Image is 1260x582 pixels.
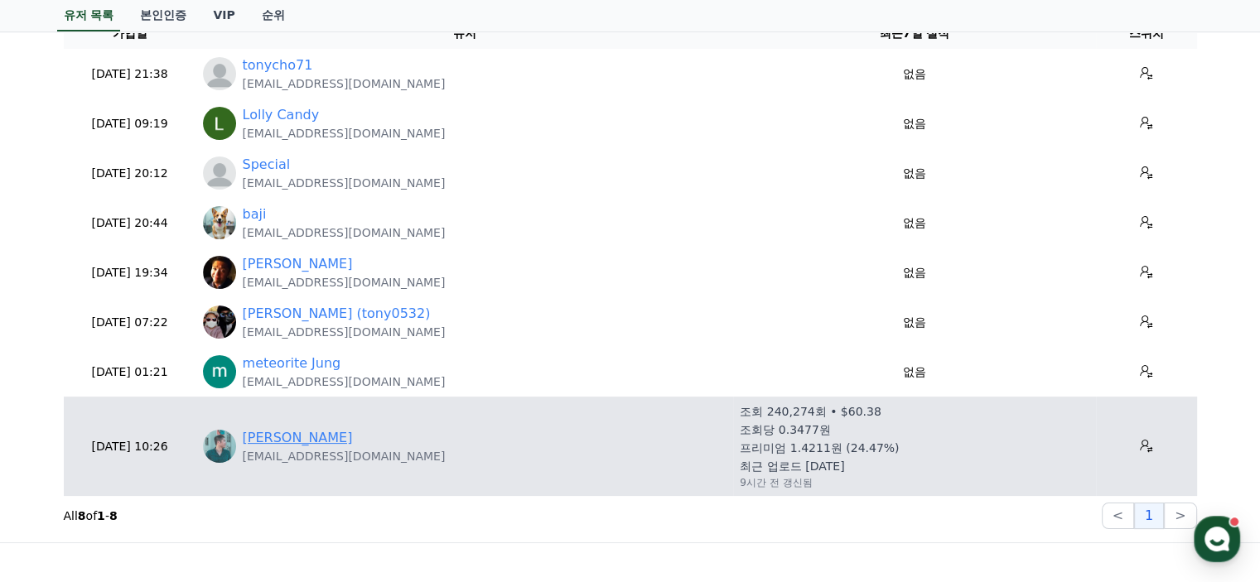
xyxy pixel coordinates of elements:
p: [DATE] 21:38 [70,65,190,83]
a: Special [243,155,291,175]
p: [DATE] 20:44 [70,214,190,232]
p: [EMAIL_ADDRESS][DOMAIN_NAME] [243,324,446,340]
p: 없음 [740,363,1089,381]
img: https://cdn.creward.net/profile/user/profile_blank.webp [203,57,236,90]
img: https://lh3.googleusercontent.com/a/ACg8ocKSBBhMcsx1V1pvlDwU-KofMmFsltGSbeVSzyhrDJxQe-NCUw=s96-c [203,107,236,140]
p: [EMAIL_ADDRESS][DOMAIN_NAME] [243,75,446,92]
a: Lolly Candy [243,105,320,125]
p: 없음 [740,214,1089,232]
th: 최근7일 실적 [733,18,1095,49]
p: [EMAIL_ADDRESS][DOMAIN_NAME] [243,175,446,191]
a: [PERSON_NAME] [243,254,353,274]
p: [EMAIL_ADDRESS][DOMAIN_NAME] [243,224,446,241]
p: 없음 [740,115,1089,132]
img: https://lh3.googleusercontent.com/a/ACg8ocLvMi4oIqoBad7wrHa9QHXPHNHYYkW9v5RsHZT2r3h1-0ZX5uk=s96-c [203,430,236,463]
img: https://lh3.googleusercontent.com/a/ACg8ocIeExUytLPm-LEjzLiifZ3xa-7KHWhrfEaD8ex4rT8LQxZFLXXY=s96-c [203,305,236,339]
strong: 8 [78,509,86,522]
p: [DATE] 20:12 [70,165,190,182]
img: https://lh3.googleusercontent.com/a/ACg8ocJxN7HAA6CdzKVk9nI44G6mMwI4nG8aCYAPFSNcqVwoDuhRHjc=s96-c [203,206,236,239]
p: [EMAIL_ADDRESS][DOMAIN_NAME] [243,448,446,464]
p: [DATE] 01:21 [70,363,190,381]
a: meteorite Jung [243,354,341,373]
th: 스위치 [1096,18,1197,49]
p: [EMAIL_ADDRESS][DOMAIN_NAME] [243,373,446,390]
p: All of - [64,507,118,524]
p: 최근 업로드 [DATE] [740,458,844,474]
th: 가입일 [64,18,196,49]
a: [PERSON_NAME] [243,428,353,448]
button: > [1164,503,1196,529]
span: Home [42,469,71,483]
strong: 1 [97,509,105,522]
button: < [1102,503,1134,529]
button: 1 [1134,503,1164,529]
a: baji [243,204,267,224]
span: Messages [138,470,186,483]
p: 없음 [740,65,1089,83]
p: [DATE] 10:26 [70,438,190,455]
strong: 8 [109,509,118,522]
a: tonycho71 [243,55,313,75]
p: 조회 240,274회 • $60.38 [740,403,881,420]
a: Settings [214,445,318,486]
p: [EMAIL_ADDRESS][DOMAIN_NAME] [243,274,446,291]
img: profile_blank.webp [203,156,236,190]
span: Settings [245,469,286,483]
a: Messages [109,445,214,486]
p: 없음 [740,314,1089,331]
img: https://lh3.googleusercontent.com/a/ACg8ocJNtUrJAHSr34iCMYeFgsVnXpaDNqVrD3_8fNzRCOiSXKzvHBa9=s96-c [203,256,236,289]
p: 프리미엄 1.4211원 (24.47%) [740,440,899,456]
img: https://lh3.googleusercontent.com/a/ACg8ocIo6qaF1RwUkoXrT94PlbmwgOjIIkqCsVGhAFVzLW33ZwB6Qw8N=s96-c [203,355,236,388]
p: [DATE] 07:22 [70,314,190,331]
p: [DATE] 09:19 [70,115,190,132]
p: 없음 [740,165,1089,182]
th: 유저 [196,18,734,49]
p: 조회당 0.3477원 [740,421,830,438]
p: [DATE] 19:34 [70,264,190,281]
p: 없음 [740,264,1089,281]
a: Home [5,445,109,486]
p: [EMAIL_ADDRESS][DOMAIN_NAME] [243,125,446,142]
p: 9시간 전 갱신됨 [740,476,812,489]
a: [PERSON_NAME] (tony0532) [243,304,431,324]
